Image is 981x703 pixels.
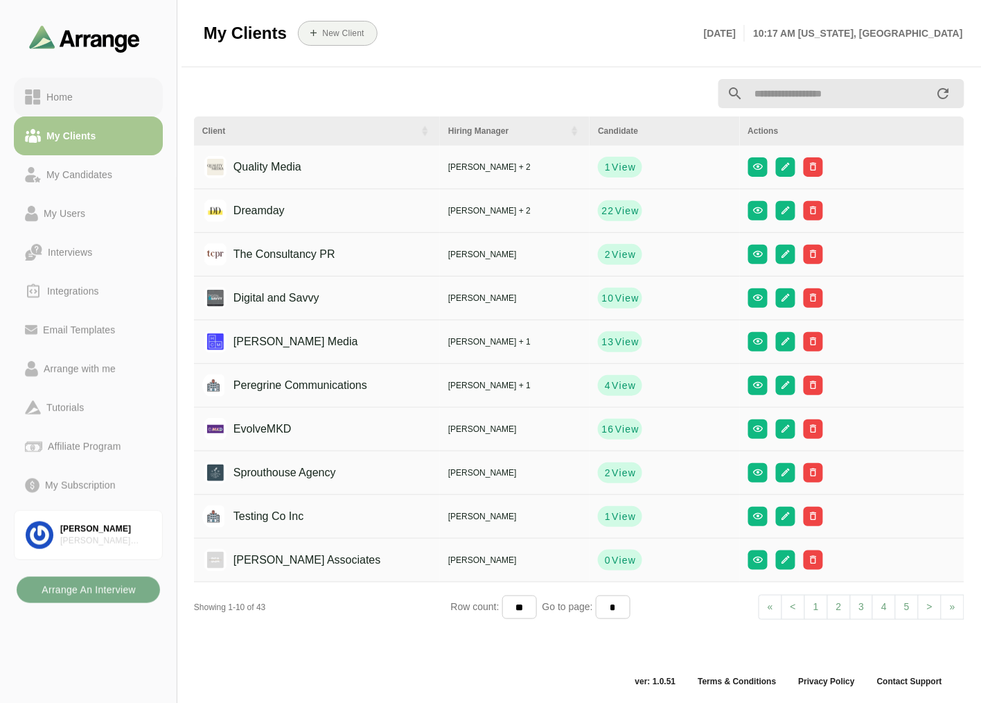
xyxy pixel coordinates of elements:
b: New Client [321,28,364,38]
button: 1View [598,506,642,527]
a: Contact Support [866,676,953,687]
div: My Candidates [41,166,118,183]
div: Testing Co Inc [212,503,303,530]
strong: 10 [601,291,614,305]
p: 10:17 AM [US_STATE], [GEOGRAPHIC_DATA] [745,25,963,42]
a: Terms & Conditions [687,676,787,687]
div: [PERSON_NAME] [448,248,581,261]
div: Candidate [598,125,731,137]
button: 16View [598,419,642,440]
div: [PERSON_NAME] + 1 [448,379,581,392]
button: 4View [598,375,642,396]
strong: 22 [601,204,614,218]
img: sprouthouseagency_logo.jpg [204,462,227,484]
span: View [611,510,636,523]
div: My Clients [41,128,101,144]
button: 13View [598,331,642,352]
b: Arrange An Interview [41,577,136,603]
div: Actions [748,125,956,137]
a: 3 [850,595,874,620]
strong: 1 [604,160,611,174]
button: 0View [598,550,642,571]
div: Dreamday [212,198,285,224]
div: The Consultancy PR [212,241,335,268]
a: Email Templates [14,311,163,349]
div: Client [202,125,411,137]
strong: 2 [604,466,611,480]
img: dreamdayla_logo.jpg [204,200,227,222]
div: [PERSON_NAME] [60,523,151,535]
span: View [611,553,636,567]
a: Interviews [14,233,163,272]
a: 2 [827,595,851,620]
a: 4 [872,595,896,620]
span: View [611,466,636,480]
p: [DATE] [704,25,745,42]
div: [PERSON_NAME] [448,292,581,304]
img: quality_media_logo.jpg [204,156,227,178]
button: 1View [598,157,642,177]
button: New Client [298,21,378,46]
div: Quality Media [212,154,301,180]
img: tcpr.jpeg [204,243,227,266]
img: 1631367050045.jpg [204,287,227,309]
span: Row count: [451,601,502,612]
button: 2View [598,462,642,483]
strong: 13 [601,335,614,349]
span: > [927,601,933,612]
div: [PERSON_NAME] [448,510,581,523]
div: Affiliate Program [42,438,126,455]
a: Tutorials [14,388,163,427]
a: Next [941,595,964,620]
a: Arrange with me [14,349,163,388]
div: Sprouthouse Agency [212,460,336,486]
span: View [611,248,636,261]
a: My Clients [14,116,163,155]
strong: 0 [604,553,611,567]
a: Home [14,78,163,116]
div: Integrations [42,283,105,300]
div: [PERSON_NAME] + 2 [448,161,581,173]
div: Hiring Manager [448,125,560,137]
a: My Subscription [14,466,163,505]
strong: 16 [601,422,614,436]
span: My Clients [204,23,287,44]
a: Integrations [14,272,163,311]
i: appended action [935,85,952,102]
div: [PERSON_NAME] Media [212,329,358,355]
span: View [615,335,639,349]
div: [PERSON_NAME] [448,423,581,435]
div: Home [41,89,78,105]
div: Showing 1-10 of 43 [194,601,451,614]
img: evolvemkd-logo.jpg [204,418,227,440]
strong: 4 [604,379,611,392]
div: [PERSON_NAME] [448,554,581,566]
span: ver: 1.0.51 [624,676,687,687]
a: 5 [895,595,919,620]
div: [PERSON_NAME] + 1 [448,336,581,348]
a: My Users [14,194,163,233]
img: arrangeai-name-small-logo.4d2b8aee.svg [29,25,140,52]
strong: 2 [604,248,611,261]
a: My Candidates [14,155,163,194]
span: View [611,160,636,174]
div: [PERSON_NAME] Associates [212,547,381,573]
span: » [950,601,955,612]
div: Interviews [42,244,98,261]
div: Tutorials [41,399,89,416]
a: Affiliate Program [14,427,163,466]
div: EvolveMKD [212,416,292,442]
button: 22View [598,200,642,221]
button: 10View [598,288,642,309]
button: Arrange An Interview [17,577,160,603]
div: Email Templates [37,322,121,338]
span: View [615,422,639,436]
a: [PERSON_NAME][PERSON_NAME] Associates [14,510,163,560]
div: Peregrine Communications [212,372,367,399]
span: View [615,291,639,305]
strong: 1 [604,510,611,523]
img: hannah_cranston_media_logo.jpg [204,331,227,353]
div: Digital and Savvy [212,285,319,311]
button: 2View [598,244,642,265]
div: [PERSON_NAME] Associates [60,535,151,547]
